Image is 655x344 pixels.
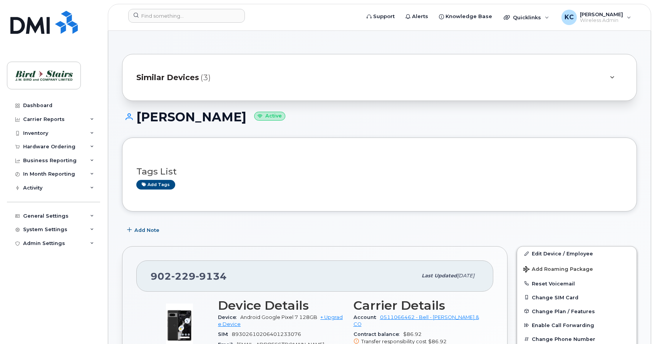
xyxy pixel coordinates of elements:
button: Change SIM Card [517,290,637,304]
small: Active [254,112,285,121]
span: Contract balance [353,331,403,337]
span: Android Google Pixel 7 128GB [240,314,317,320]
span: Similar Devices [136,72,199,83]
span: 229 [171,270,196,282]
a: 0511066462 - Bell - [PERSON_NAME] & CO [353,314,479,327]
span: 89302610206401233076 [232,331,301,337]
span: [DATE] [457,273,474,279]
h1: [PERSON_NAME] [122,110,637,124]
a: Add tags [136,180,175,190]
button: Add Roaming Package [517,261,637,277]
span: SIM [218,331,232,337]
span: Add Roaming Package [523,266,593,274]
button: Reset Voicemail [517,277,637,290]
span: Device [218,314,240,320]
span: (3) [201,72,211,83]
button: Change Plan / Features [517,304,637,318]
h3: Device Details [218,299,344,312]
button: Enable Call Forwarding [517,318,637,332]
button: Add Note [122,223,166,237]
iframe: Messenger Launcher [621,310,649,338]
h3: Tags List [136,167,623,176]
span: 9134 [196,270,227,282]
span: Account [353,314,380,320]
span: Enable Call Forwarding [532,322,594,328]
span: Change Plan / Features [532,308,595,314]
h3: Carrier Details [353,299,480,312]
span: Add Note [134,227,159,234]
span: 902 [151,270,227,282]
span: Last updated [422,273,457,279]
a: Edit Device / Employee [517,247,637,260]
